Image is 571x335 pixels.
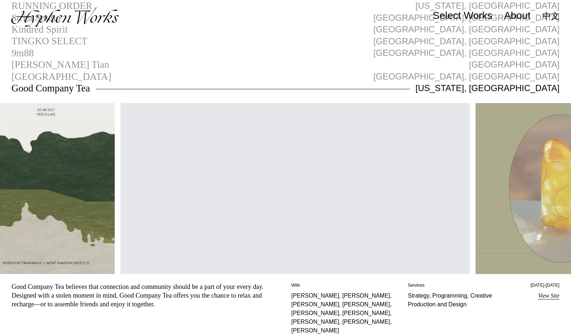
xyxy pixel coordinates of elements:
[374,47,560,59] div: [GEOGRAPHIC_DATA], [GEOGRAPHIC_DATA]
[408,283,513,291] p: Services
[469,59,560,70] div: [GEOGRAPHIC_DATA]
[11,7,118,27] img: Hyphen Works
[538,293,559,299] a: View Site
[11,36,87,46] div: TINGKO SELECT
[11,59,109,70] div: [PERSON_NAME] Tian
[542,12,560,20] a: 中文
[11,83,90,94] div: Good Company Tea
[408,291,513,309] p: Strategy, Programming, Creative Production and Design
[121,103,470,278] video: Your browser does not support the video tag.
[433,12,492,21] a: Select Works
[12,283,264,308] div: Good Company Tea believes that connection and community should be a part of your every day. Desig...
[291,291,396,335] p: [PERSON_NAME], [PERSON_NAME], [PERSON_NAME], [PERSON_NAME], [PERSON_NAME], [PERSON_NAME], [PERSON...
[504,10,530,21] div: About
[11,48,34,58] div: 9m88
[374,36,560,47] div: [GEOGRAPHIC_DATA], [GEOGRAPHIC_DATA]
[504,12,530,21] a: About
[416,82,560,94] div: [US_STATE], [GEOGRAPHIC_DATA]
[291,283,396,291] p: With
[11,71,111,82] div: [GEOGRAPHIC_DATA]
[525,283,560,291] p: [DATE]-[DATE]
[374,71,560,82] div: [GEOGRAPHIC_DATA], [GEOGRAPHIC_DATA]
[433,10,492,21] div: Select Works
